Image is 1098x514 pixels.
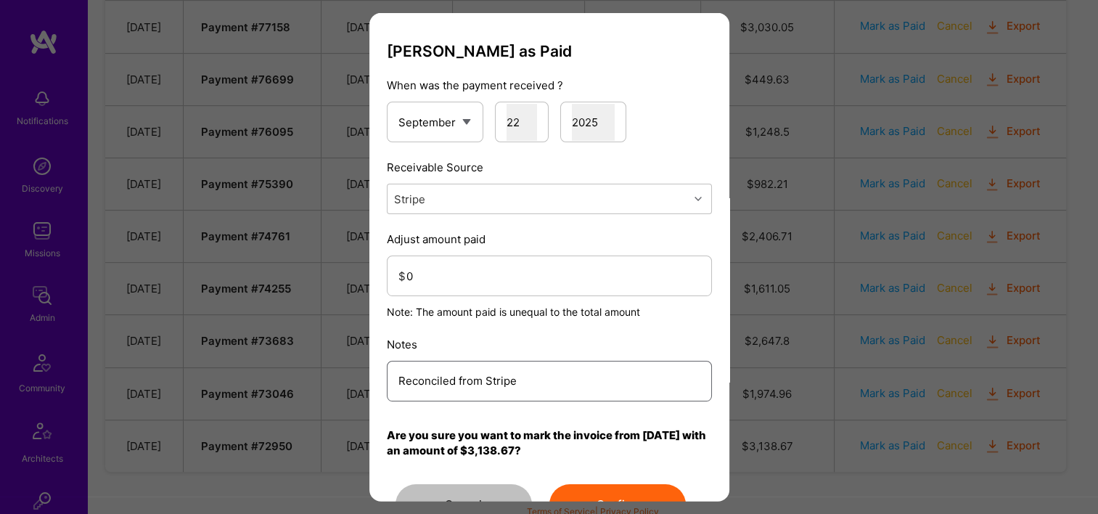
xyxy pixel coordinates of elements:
[387,160,712,175] p: Receivable Source
[695,195,702,203] i: icon Chevron
[387,42,712,60] h3: [PERSON_NAME] as Paid
[394,191,425,206] div: Stripe
[387,337,712,352] p: Notes
[369,13,729,502] div: modal
[387,305,712,319] p: Note: The amount paid is unequal to the total amount
[398,362,700,399] input: memo
[387,78,712,93] p: When was the payment received ?
[387,232,712,247] p: Adjust amount paid
[387,428,712,458] p: Are you sure you want to mark the invoice from [DATE] with an amount of $3,138.67?
[398,268,406,283] div: $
